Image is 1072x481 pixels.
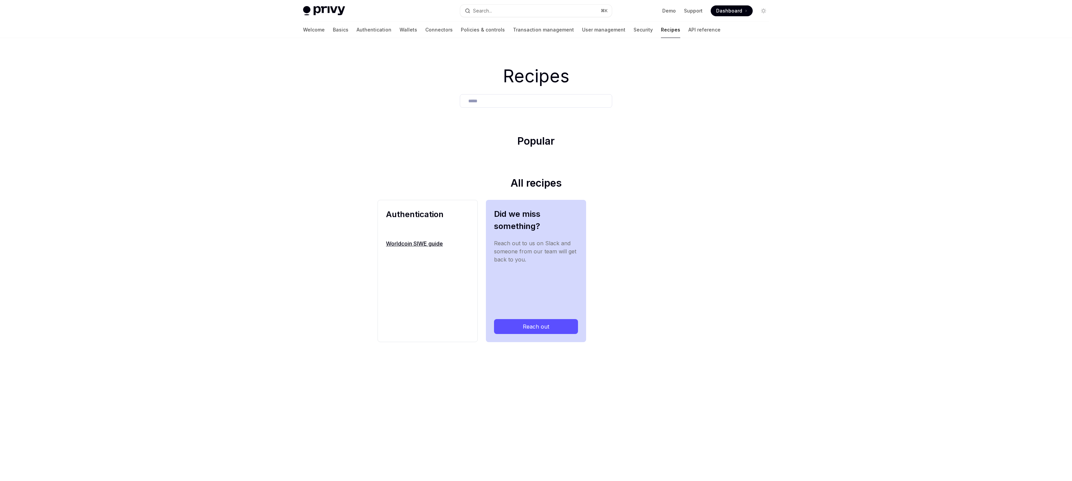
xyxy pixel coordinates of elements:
a: Worldcoin SIWE guide [386,239,469,248]
a: Policies & controls [461,22,505,38]
a: Support [684,7,703,14]
a: Welcome [303,22,325,38]
h2: Did we miss something? [494,208,578,232]
a: Dashboard [711,5,753,16]
h2: Popular [378,135,694,150]
h2: Authentication [386,208,469,233]
img: light logo [303,6,345,16]
a: Security [634,22,653,38]
div: Reach out to us on Slack and someone from our team will get back to you. [494,239,578,308]
span: Dashboard [716,7,742,14]
a: Transaction management [513,22,574,38]
h2: All recipes [378,177,694,192]
a: Demo [662,7,676,14]
a: API reference [688,22,721,38]
a: Basics [333,22,348,38]
button: Search...⌘K [460,5,612,17]
span: ⌘ K [601,8,608,14]
a: Reach out [494,319,578,334]
a: Connectors [425,22,453,38]
a: User management [582,22,625,38]
a: Authentication [357,22,391,38]
button: Toggle dark mode [758,5,769,16]
a: Wallets [400,22,417,38]
div: Search... [473,7,492,15]
a: Recipes [661,22,680,38]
